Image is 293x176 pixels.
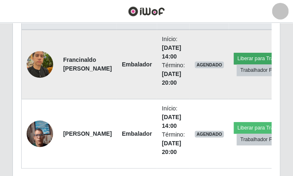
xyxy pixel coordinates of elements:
[162,114,181,129] time: [DATE] 14:00
[162,140,181,155] time: [DATE] 20:00
[195,61,224,68] span: AGENDADO
[128,6,165,17] img: CoreUI Logo
[162,44,181,60] time: [DATE] 14:00
[237,64,287,76] button: Trabalhador Faltou
[63,56,112,72] strong: Francinaldo [PERSON_NAME]
[162,104,185,130] li: Início:
[162,71,181,86] time: [DATE] 20:00
[27,116,53,151] img: 1755695638143.jpeg
[122,61,152,68] strong: Embalador
[234,122,290,134] button: Liberar para Trabalho
[63,130,112,137] strong: [PERSON_NAME]
[162,35,185,61] li: Início:
[234,53,290,64] button: Liberar para Trabalho
[237,134,287,145] button: Trabalhador Faltou
[27,46,53,82] img: 1743036619624.jpeg
[195,131,224,137] span: AGENDADO
[122,130,152,137] strong: Embalador
[162,61,185,87] li: Término:
[162,130,185,156] li: Término:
